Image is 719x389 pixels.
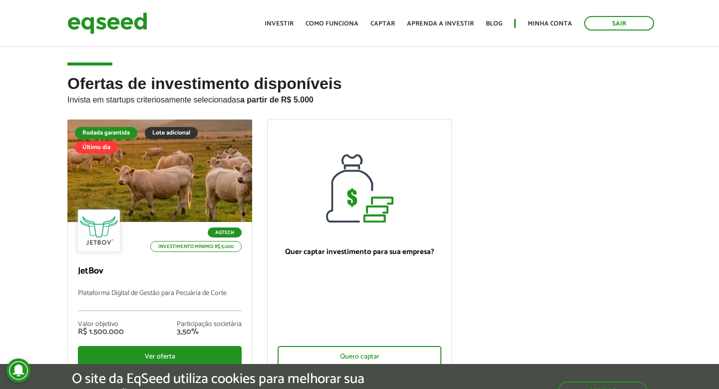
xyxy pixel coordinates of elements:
p: JetBov [78,266,242,277]
div: Último dia [75,141,118,153]
strong: a partir de R$ 5.000 [240,95,314,104]
a: Rodada garantida Lote adicional Último dia Agtech Investimento mínimo: R$ 5.000 JetBov Plataforma... [67,119,252,374]
div: Valor objetivo [78,321,124,328]
a: Investir [265,20,294,27]
div: Quero captar [278,346,441,367]
div: Rodada garantida [75,127,137,139]
a: Sair [584,16,654,30]
p: Quer captar investimento para sua empresa? [278,247,441,256]
a: Blog [486,20,502,27]
a: Quer captar investimento para sua empresa? Quero captar [267,119,452,375]
div: 3,50% [177,328,242,336]
a: Captar [370,20,395,27]
a: Aprenda a investir [407,20,474,27]
h2: Ofertas de investimento disponíveis [67,75,652,119]
a: Minha conta [528,20,572,27]
div: Ver oferta [78,346,242,367]
p: Invista em startups criteriosamente selecionadas [67,92,652,104]
div: R$ 1.500.000 [78,328,124,336]
p: Agtech [208,227,242,237]
div: Participação societária [177,321,242,328]
div: Lote adicional [145,127,198,139]
img: EqSeed [67,10,147,36]
p: Investimento mínimo: R$ 5.000 [150,241,242,252]
a: Como funciona [306,20,359,27]
p: Plataforma Digital de Gestão para Pecuária de Corte [78,289,242,311]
